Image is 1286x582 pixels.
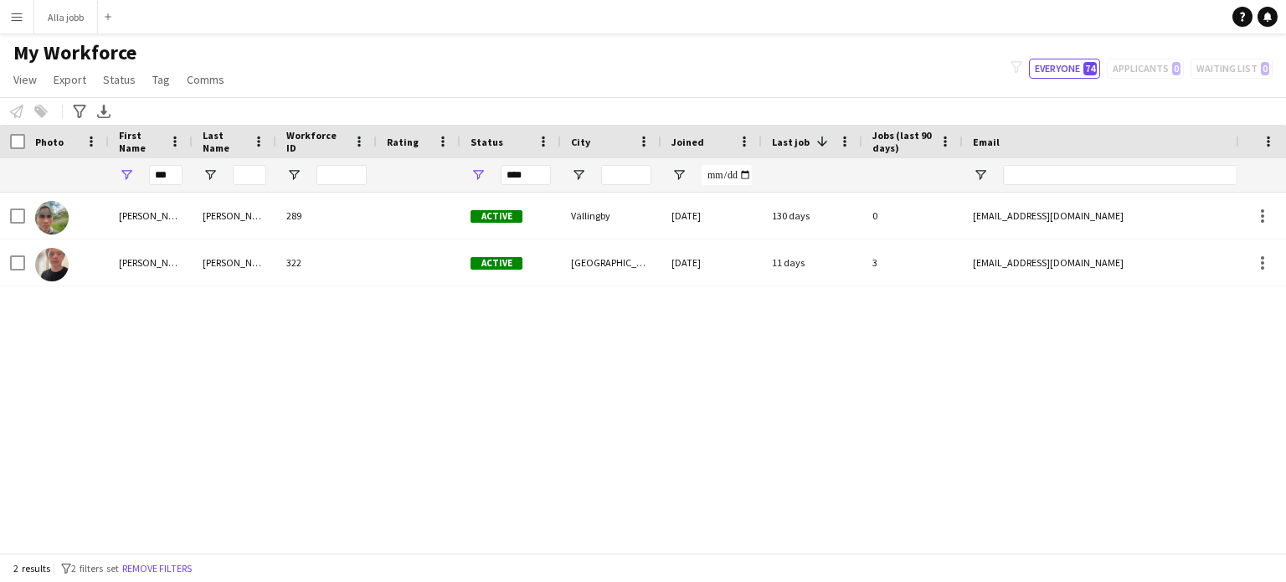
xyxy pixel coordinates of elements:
[152,72,170,87] span: Tag
[109,193,193,239] div: [PERSON_NAME]
[561,239,661,286] div: [GEOGRAPHIC_DATA]
[233,165,266,185] input: Last Name Filter Input
[276,239,377,286] div: 322
[13,40,136,65] span: My Workforce
[1029,59,1100,79] button: Everyone74
[501,165,551,185] input: Status Filter Input
[286,129,347,154] span: Workforce ID
[149,165,183,185] input: First Name Filter Input
[973,167,988,183] button: Open Filter Menu
[702,165,752,185] input: Joined Filter Input
[180,69,231,90] a: Comms
[193,239,276,286] div: [PERSON_NAME]
[772,136,810,148] span: Last job
[471,167,486,183] button: Open Filter Menu
[762,239,862,286] div: 11 days
[35,248,69,281] img: Jonathan Lundgren
[193,193,276,239] div: [PERSON_NAME]
[762,193,862,239] div: 130 days
[571,167,586,183] button: Open Filter Menu
[7,69,44,90] a: View
[661,193,762,239] div: [DATE]
[94,101,114,121] app-action-btn: Export XLSX
[35,136,64,148] span: Photo
[119,559,195,578] button: Remove filters
[34,1,98,33] button: Alla jobb
[561,193,661,239] div: Vällingby
[109,239,193,286] div: [PERSON_NAME]
[471,136,503,148] span: Status
[671,136,704,148] span: Joined
[146,69,177,90] a: Tag
[862,193,963,239] div: 0
[661,239,762,286] div: [DATE]
[471,210,522,223] span: Active
[119,129,162,154] span: First Name
[862,239,963,286] div: 3
[872,129,933,154] span: Jobs (last 90 days)
[119,167,134,183] button: Open Filter Menu
[973,136,1000,148] span: Email
[203,167,218,183] button: Open Filter Menu
[35,201,69,234] img: Jonas Korell
[1083,62,1097,75] span: 74
[47,69,93,90] a: Export
[71,562,119,574] span: 2 filters set
[54,72,86,87] span: Export
[13,72,37,87] span: View
[316,165,367,185] input: Workforce ID Filter Input
[671,167,687,183] button: Open Filter Menu
[387,136,419,148] span: Rating
[69,101,90,121] app-action-btn: Advanced filters
[571,136,590,148] span: City
[187,72,224,87] span: Comms
[96,69,142,90] a: Status
[286,167,301,183] button: Open Filter Menu
[276,193,377,239] div: 289
[601,165,651,185] input: City Filter Input
[471,257,522,270] span: Active
[103,72,136,87] span: Status
[203,129,246,154] span: Last Name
